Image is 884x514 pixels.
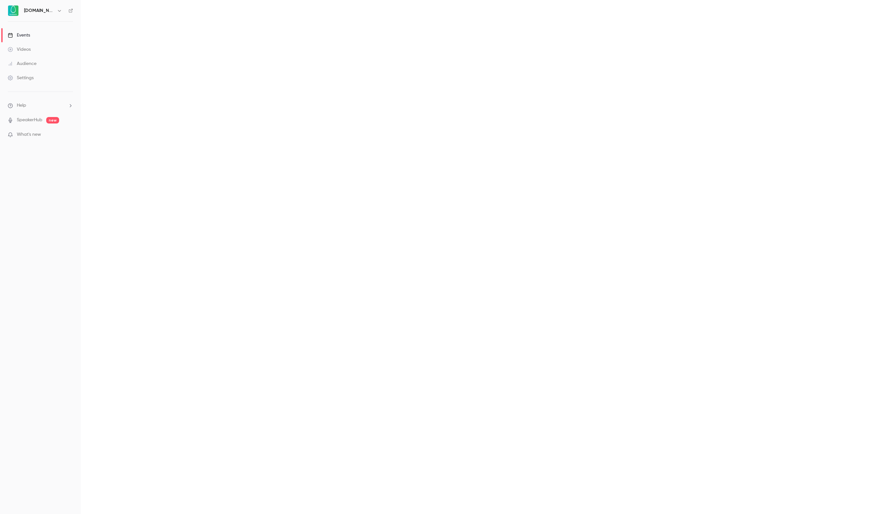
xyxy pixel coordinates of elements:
[8,75,34,81] div: Settings
[17,131,41,138] span: What's new
[24,7,54,14] h6: [DOMAIN_NAME]
[8,46,31,53] div: Videos
[17,102,26,109] span: Help
[8,5,18,16] img: Avokaado.io
[17,117,42,123] a: SpeakerHub
[46,117,59,123] span: new
[8,32,30,38] div: Events
[8,60,37,67] div: Audience
[8,102,73,109] li: help-dropdown-opener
